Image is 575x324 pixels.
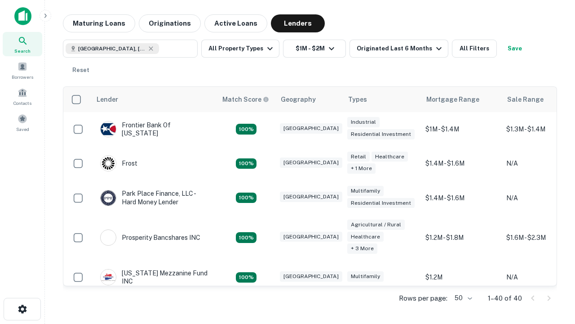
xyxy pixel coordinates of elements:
div: Retail [347,152,370,162]
div: Originated Last 6 Months [357,43,444,54]
a: Borrowers [3,58,42,82]
button: Reset [66,61,95,79]
div: Healthcare [347,232,384,242]
div: Agricultural / Rural [347,220,405,230]
span: Borrowers [12,73,33,81]
p: Rows per page: [399,293,447,304]
img: picture [101,270,116,285]
button: Save your search to get updates of matches that match your search criteria. [500,40,529,58]
div: Frost [100,155,137,171]
div: Residential Investment [347,198,415,208]
iframe: Chat Widget [530,223,575,266]
button: Active Loans [204,14,267,32]
div: Matching Properties: 7, hasApolloMatch: undefined [236,232,257,243]
button: Originations [139,14,201,32]
div: Multifamily [347,271,384,282]
div: Lender [97,94,118,105]
div: [GEOGRAPHIC_DATA] [280,123,342,134]
div: Matching Properties: 4, hasApolloMatch: undefined [236,193,257,203]
div: Healthcare [372,152,408,162]
img: picture [101,121,116,137]
div: 50 [451,292,473,305]
td: $1.4M - $1.6M [421,146,502,180]
td: $1M - $1.4M [421,112,502,146]
div: + 3 more [347,243,377,254]
div: Types [348,94,367,105]
a: Contacts [3,84,42,108]
th: Lender [91,87,217,112]
div: Industrial [347,117,380,127]
th: Geography [275,87,343,112]
div: [US_STATE] Mezzanine Fund INC [100,269,208,285]
span: Contacts [13,99,31,107]
th: Types [343,87,421,112]
div: Mortgage Range [426,94,479,105]
div: Sale Range [507,94,544,105]
img: picture [101,156,116,171]
div: Prosperity Bancshares INC [100,229,200,246]
div: Capitalize uses an advanced AI algorithm to match your search with the best lender. The match sco... [222,94,269,104]
div: Matching Properties: 5, hasApolloMatch: undefined [236,272,257,283]
span: Search [14,47,31,54]
div: Residential Investment [347,129,415,139]
div: Multifamily [347,186,384,196]
div: Frontier Bank Of [US_STATE] [100,121,208,137]
img: picture [101,230,116,245]
img: capitalize-icon.png [14,7,31,25]
a: Saved [3,110,42,135]
th: Capitalize uses an advanced AI algorithm to match your search with the best lender. The match sco... [217,87,275,112]
button: All Property Types [201,40,279,58]
div: Matching Properties: 4, hasApolloMatch: undefined [236,124,257,135]
img: picture [101,190,116,206]
p: 1–40 of 40 [488,293,522,304]
button: Lenders [271,14,325,32]
div: [GEOGRAPHIC_DATA] [280,232,342,242]
h6: Match Score [222,94,267,104]
div: [GEOGRAPHIC_DATA] [280,192,342,202]
button: Originated Last 6 Months [349,40,448,58]
button: Maturing Loans [63,14,135,32]
div: Geography [281,94,316,105]
td: $1.4M - $1.6M [421,180,502,215]
div: [GEOGRAPHIC_DATA] [280,157,342,168]
td: $1.2M - $1.8M [421,215,502,261]
button: All Filters [452,40,497,58]
span: [GEOGRAPHIC_DATA], [GEOGRAPHIC_DATA], [GEOGRAPHIC_DATA] [78,45,146,53]
button: $1M - $2M [283,40,346,58]
th: Mortgage Range [421,87,502,112]
td: $1.2M [421,260,502,294]
div: Park Place Finance, LLC - Hard Money Lender [100,189,208,206]
div: Matching Properties: 4, hasApolloMatch: undefined [236,158,257,169]
span: Saved [16,126,29,133]
div: + 1 more [347,163,376,174]
a: Search [3,32,42,56]
div: [GEOGRAPHIC_DATA] [280,271,342,282]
